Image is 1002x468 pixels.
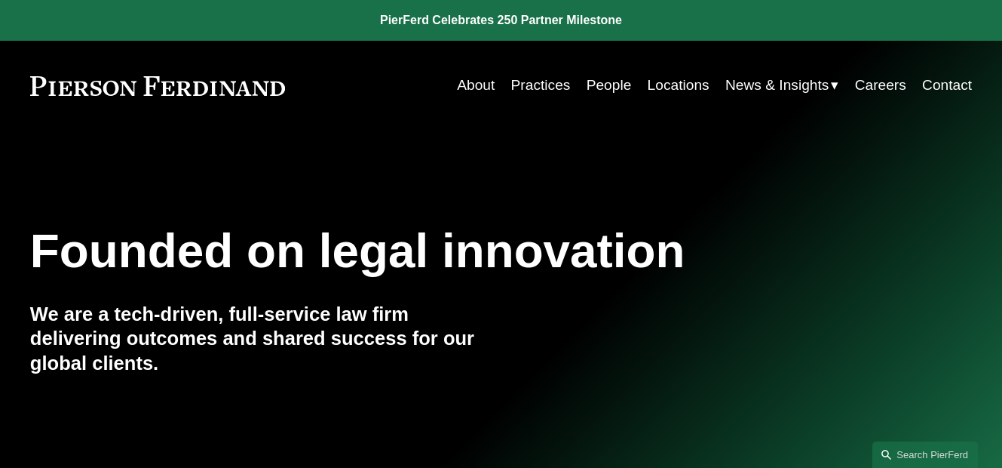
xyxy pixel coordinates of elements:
a: People [587,71,632,100]
a: Contact [922,71,972,100]
h4: We are a tech-driven, full-service law firm delivering outcomes and shared success for our global... [30,302,501,375]
a: Locations [648,71,709,100]
a: Careers [855,71,906,100]
a: About [457,71,495,100]
a: Search this site [872,442,978,468]
a: Practices [511,71,571,100]
h1: Founded on legal innovation [30,223,815,279]
span: News & Insights [725,72,829,99]
a: folder dropdown [725,71,838,100]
